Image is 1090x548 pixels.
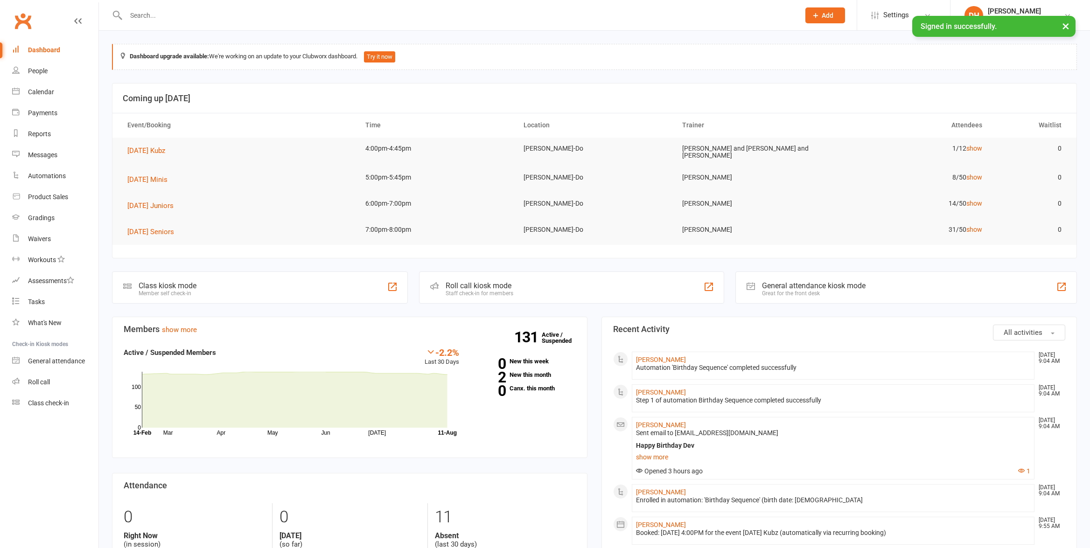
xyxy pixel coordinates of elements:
[1018,467,1030,475] button: 1
[473,384,506,398] strong: 0
[805,7,845,23] button: Add
[28,235,51,243] div: Waivers
[123,94,1066,103] h3: Coming up [DATE]
[515,113,674,137] th: Location
[28,193,68,201] div: Product Sales
[1034,417,1065,430] time: [DATE] 9:04 AM
[1034,485,1065,497] time: [DATE] 9:04 AM
[988,15,1048,24] div: [PERSON_NAME]-Do
[636,396,1030,404] div: Step 1 of automation Birthday Sequence completed successfully
[12,208,98,229] a: Gradings
[425,347,459,357] div: -2.2%
[12,291,98,312] a: Tasks
[446,281,513,290] div: Roll call kiosk mode
[124,481,576,490] h3: Attendance
[832,166,991,188] td: 8/50
[613,325,1065,334] h3: Recent Activity
[28,378,50,386] div: Roll call
[124,503,265,531] div: 0
[12,40,98,61] a: Dashboard
[12,61,98,82] a: People
[988,7,1048,15] div: [PERSON_NAME]
[12,312,98,333] a: What's New
[636,442,1030,450] div: Happy Birthday Dev
[832,193,991,215] td: 14/50
[636,388,686,396] a: [PERSON_NAME]
[28,151,57,159] div: Messages
[636,356,686,363] a: [PERSON_NAME]
[1034,385,1065,397] time: [DATE] 9:04 AM
[832,138,991,160] td: 1/12
[636,521,686,528] a: [PERSON_NAME]
[636,529,1030,537] div: Booked: [DATE] 4:00PM for the event [DATE] Kubz (automatically via recurring booking)
[636,429,778,437] span: Sent email to [EMAIL_ADDRESS][DOMAIN_NAME]
[473,370,506,384] strong: 2
[966,145,982,152] a: show
[28,214,55,222] div: Gradings
[12,372,98,393] a: Roll call
[279,503,420,531] div: 0
[674,138,832,167] td: [PERSON_NAME] and [PERSON_NAME] and [PERSON_NAME]
[12,351,98,372] a: General attendance kiosk mode
[515,166,674,188] td: [PERSON_NAME]-Do
[636,496,1030,504] div: Enrolled in automation: 'Birthday Sequence' (birth date: [DEMOGRAPHIC_DATA]
[28,46,60,54] div: Dashboard
[636,451,1030,464] a: show more
[12,393,98,414] a: Class kiosk mode
[364,51,395,62] button: Try it now
[127,146,165,155] span: [DATE] Kubz
[124,531,265,540] strong: Right Now
[435,531,576,540] strong: Absent
[636,467,703,475] span: Opened 3 hours ago
[515,219,674,241] td: [PERSON_NAME]-Do
[127,201,174,210] span: [DATE] Juniors
[28,256,56,264] div: Workouts
[357,138,516,160] td: 4:00pm-4:45pm
[28,67,48,75] div: People
[139,281,196,290] div: Class kiosk mode
[966,226,982,233] a: show
[1034,352,1065,364] time: [DATE] 9:04 AM
[473,372,576,378] a: 2New this month
[28,298,45,305] div: Tasks
[12,271,98,291] a: Assessments
[127,200,180,211] button: [DATE] Juniors
[127,145,172,156] button: [DATE] Kubz
[966,200,982,207] a: show
[473,357,506,371] strong: 0
[964,6,983,25] div: DH
[762,290,866,297] div: Great for the front desk
[921,22,997,31] span: Signed in successfully.
[12,124,98,145] a: Reports
[123,9,793,22] input: Search...
[674,219,832,241] td: [PERSON_NAME]
[127,174,174,185] button: [DATE] Minis
[28,88,54,96] div: Calendar
[1034,517,1065,529] time: [DATE] 9:55 AM
[991,219,1070,241] td: 0
[124,348,216,357] strong: Active / Suspended Members
[991,193,1070,215] td: 0
[762,281,866,290] div: General attendance kiosk mode
[139,290,196,297] div: Member self check-in
[515,138,674,160] td: [PERSON_NAME]-Do
[357,166,516,188] td: 5:00pm-5:45pm
[112,44,1077,70] div: We're working on an update to your Clubworx dashboard.
[127,228,174,236] span: [DATE] Seniors
[127,175,168,184] span: [DATE] Minis
[674,113,832,137] th: Trainer
[28,319,62,326] div: What's New
[162,326,197,334] a: show more
[28,399,69,407] div: Class check-in
[357,219,516,241] td: 7:00pm-8:00pm
[28,277,74,284] div: Assessments
[883,5,909,26] span: Settings
[124,325,576,334] h3: Members
[446,290,513,297] div: Staff check-in for members
[12,145,98,166] a: Messages
[473,385,576,391] a: 0Canx. this month
[473,358,576,364] a: 0New this week
[514,330,542,344] strong: 131
[636,421,686,429] a: [PERSON_NAME]
[28,357,85,365] div: General attendance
